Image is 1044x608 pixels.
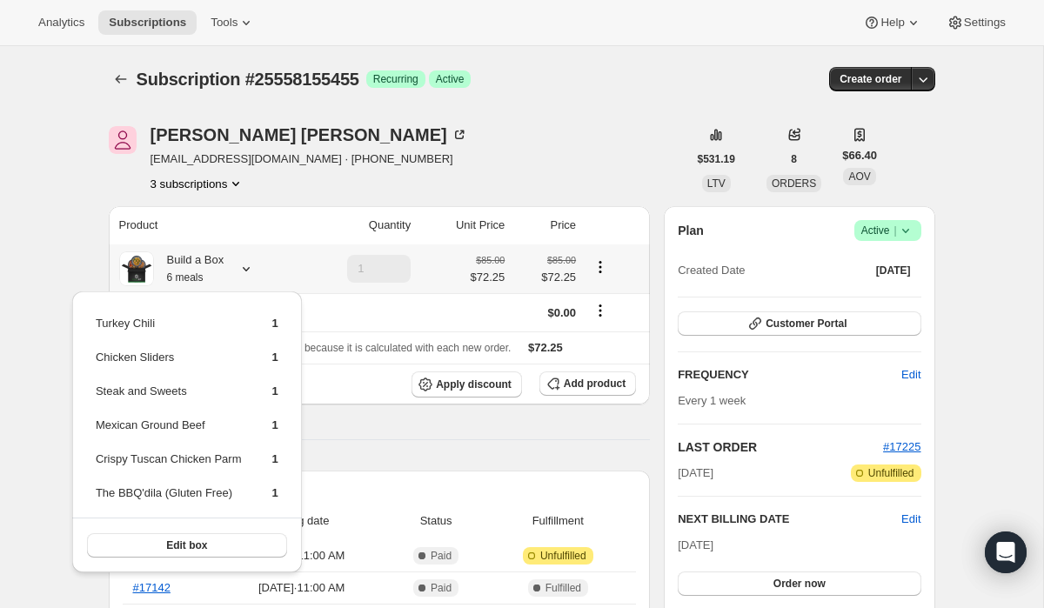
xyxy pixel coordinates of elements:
[842,147,877,164] span: $66.40
[119,342,512,354] span: Sales tax (if applicable) is not displayed because it is calculated with each new order.
[38,16,84,30] span: Analytics
[964,16,1006,30] span: Settings
[272,418,278,431] span: 1
[548,306,577,319] span: $0.00
[137,70,359,89] span: Subscription #25558155455
[678,366,901,384] h2: FREQUENCY
[848,170,870,183] span: AOV
[272,486,278,499] span: 1
[707,177,726,190] span: LTV
[936,10,1016,35] button: Settings
[167,271,204,284] small: 6 meals
[416,206,510,244] th: Unit Price
[539,371,636,396] button: Add product
[893,224,896,237] span: |
[868,466,914,480] span: Unfulfilled
[901,511,920,528] button: Edit
[866,258,921,283] button: [DATE]
[876,264,911,277] span: [DATE]
[272,452,278,465] span: 1
[780,147,807,171] button: 8
[87,533,287,558] button: Edit box
[200,10,265,35] button: Tools
[431,581,452,595] span: Paid
[490,512,626,530] span: Fulfillment
[766,317,847,331] span: Customer Portal
[28,10,95,35] button: Analytics
[133,581,171,594] a: #17142
[678,438,883,456] h2: LAST ORDER
[109,67,133,91] button: Subscriptions
[678,311,920,336] button: Customer Portal
[772,177,816,190] span: ORDERS
[829,67,912,91] button: Create order
[678,538,713,551] span: [DATE]
[861,222,914,239] span: Active
[678,394,746,407] span: Every 1 week
[166,538,207,552] span: Edit box
[95,450,243,482] td: Crispy Tuscan Chicken Parm
[510,206,581,244] th: Price
[151,175,245,192] button: Product actions
[883,440,920,453] a: #17225
[272,317,278,330] span: 1
[840,72,901,86] span: Create order
[154,251,224,286] div: Build a Box
[853,10,932,35] button: Help
[678,222,704,239] h2: Plan
[545,581,581,595] span: Fulfilled
[151,150,468,168] span: [EMAIL_ADDRESS][DOMAIN_NAME] · [PHONE_NUMBER]
[471,269,505,286] span: $72.25
[773,577,826,591] span: Order now
[678,511,901,528] h2: NEXT BILLING DATE
[95,382,243,414] td: Steak and Sweets
[586,301,614,320] button: Shipping actions
[272,351,278,364] span: 1
[109,16,186,30] span: Subscriptions
[109,206,299,244] th: Product
[109,126,137,154] span: Joseph Giardina
[528,341,563,354] span: $72.25
[678,464,713,482] span: [DATE]
[678,262,745,279] span: Created Date
[564,377,626,391] span: Add product
[272,384,278,398] span: 1
[687,147,746,171] button: $531.19
[95,416,243,448] td: Mexican Ground Beef
[547,255,576,265] small: $85.00
[540,549,586,563] span: Unfulfilled
[985,531,1027,573] div: Open Intercom Messenger
[392,512,480,530] span: Status
[436,72,465,86] span: Active
[891,361,931,389] button: Edit
[222,579,382,597] span: [DATE] · 11:00 AM
[431,549,452,563] span: Paid
[476,255,505,265] small: $85.00
[678,571,920,596] button: Order now
[211,16,238,30] span: Tools
[98,10,197,35] button: Subscriptions
[883,438,920,456] button: #17225
[123,484,637,502] h2: Payment attempts
[436,377,512,391] span: Apply discount
[791,152,797,166] span: 8
[299,206,416,244] th: Quantity
[901,366,920,384] span: Edit
[880,16,904,30] span: Help
[119,251,154,286] img: product img
[373,72,418,86] span: Recurring
[95,348,243,380] td: Chicken Sliders
[95,484,243,516] td: The BBQ'dila (Gluten Free)
[412,371,522,398] button: Apply discount
[95,314,243,346] td: Turkey Chili
[151,126,468,144] div: [PERSON_NAME] [PERSON_NAME]
[698,152,735,166] span: $531.19
[586,257,614,277] button: Product actions
[515,269,576,286] span: $72.25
